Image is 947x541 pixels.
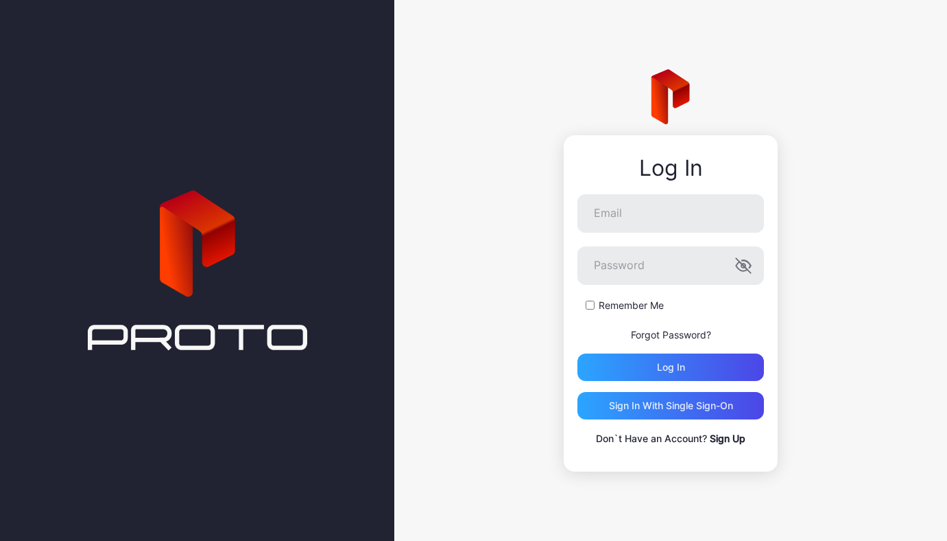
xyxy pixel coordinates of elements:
[599,299,664,312] label: Remember Me
[577,156,764,181] div: Log In
[577,354,764,381] button: Log in
[631,329,711,341] a: Forgot Password?
[577,430,764,447] p: Don`t Have an Account?
[735,257,752,274] button: Password
[577,392,764,419] button: Sign in With Single Sign-On
[710,433,745,444] a: Sign Up
[577,194,764,233] input: Email
[577,246,764,285] input: Password
[657,362,685,373] div: Log in
[609,400,733,411] div: Sign in With Single Sign-On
